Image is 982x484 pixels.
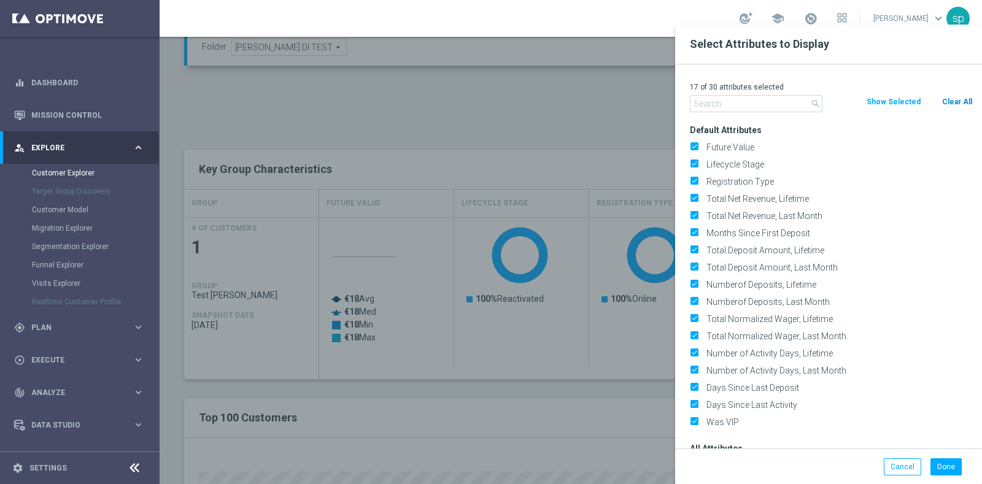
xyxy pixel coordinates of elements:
[865,95,922,109] button: Show Selected
[702,399,973,410] label: Days Since Last Activity
[133,419,144,431] i: keyboard_arrow_right
[32,260,128,270] a: Funnel Explorer
[702,159,973,170] label: Lifecycle Stage
[31,356,133,364] span: Execute
[133,321,144,333] i: keyboard_arrow_right
[14,143,145,153] button: person_search Explore keyboard_arrow_right
[702,228,973,239] label: Months Since First Deposit
[32,164,158,182] div: Customer Explorer
[702,331,973,342] label: Total Normalized Wager, Last Month
[14,66,144,99] div: Dashboard
[133,354,144,366] i: keyboard_arrow_right
[690,37,967,52] h2: Select Attributes to Display
[702,176,973,187] label: Registration Type
[702,142,973,153] label: Future Value
[14,420,133,431] div: Data Studio
[884,458,921,475] button: Cancel
[702,348,973,359] label: Number of Activity Days, Lifetime
[32,237,158,256] div: Segmentation Explorer
[14,441,144,474] div: Optibot
[702,296,973,307] label: Numberof Deposits, Last Month
[702,262,973,273] label: Total Deposit Amount, Last Month
[930,458,962,475] button: Done
[690,95,822,112] input: Search
[32,293,158,311] div: Realtime Customer Profile
[14,420,145,430] button: Data Studio keyboard_arrow_right
[14,322,133,333] div: Plan
[14,387,133,398] div: Analyze
[14,355,145,365] button: play_circle_outline Execute keyboard_arrow_right
[32,223,128,233] a: Migration Explorer
[702,279,973,290] label: Numberof Deposits, Lifetime
[14,142,25,153] i: person_search
[872,9,946,28] a: [PERSON_NAME]keyboard_arrow_down
[14,387,25,398] i: track_changes
[14,355,25,366] i: play_circle_outline
[702,245,973,256] label: Total Deposit Amount, Lifetime
[14,110,145,120] button: Mission Control
[932,12,945,25] span: keyboard_arrow_down
[32,278,128,288] a: Visits Explorer
[12,463,23,474] i: settings
[133,386,144,398] i: keyboard_arrow_right
[14,322,25,333] i: gps_fixed
[29,464,67,472] a: Settings
[32,168,128,178] a: Customer Explorer
[31,441,128,474] a: Optibot
[32,219,158,237] div: Migration Explorer
[31,99,144,131] a: Mission Control
[31,66,144,99] a: Dashboard
[31,144,133,152] span: Explore
[702,382,973,393] label: Days Since Last Deposit
[32,182,158,201] div: Target Group Discovery
[702,210,973,221] label: Total Net Revenue, Last Month
[32,242,128,252] a: Segmentation Explorer
[32,274,158,293] div: Visits Explorer
[14,77,25,88] i: equalizer
[14,78,145,88] button: equalizer Dashboard
[690,82,973,92] p: 17 of 30 attributes selected
[690,443,973,454] h3: All Attributes
[702,417,973,428] label: Was VIP
[14,99,144,131] div: Mission Control
[811,99,821,109] i: search
[14,142,133,153] div: Explore
[771,12,784,25] span: school
[31,421,133,429] span: Data Studio
[14,355,133,366] div: Execute
[31,324,133,331] span: Plan
[14,323,145,332] button: gps_fixed Plan keyboard_arrow_right
[702,365,973,376] label: Number of Activity Days, Last Month
[32,205,128,215] a: Customer Model
[702,313,973,325] label: Total Normalized Wager, Lifetime
[702,193,973,204] label: Total Net Revenue, Lifetime
[941,95,973,109] button: Clear All
[32,201,158,219] div: Customer Model
[31,389,133,396] span: Analyze
[946,7,970,30] div: sp
[690,125,973,136] h3: Default Attributes
[14,388,145,398] button: track_changes Analyze keyboard_arrow_right
[133,142,144,153] i: keyboard_arrow_right
[32,256,158,274] div: Funnel Explorer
